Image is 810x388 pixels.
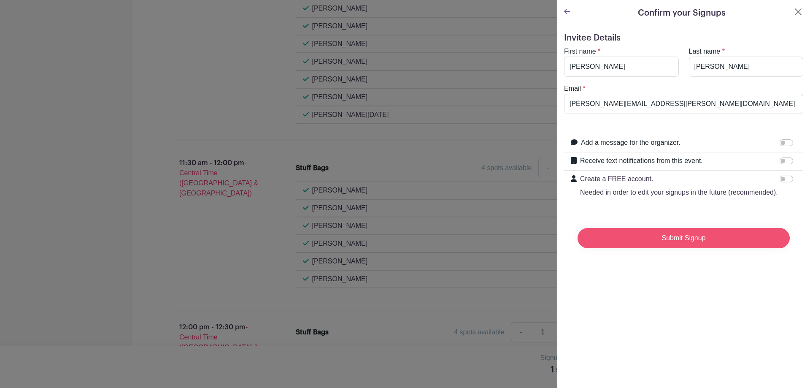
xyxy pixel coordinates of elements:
[564,33,803,43] h5: Invitee Details
[564,46,596,57] label: First name
[580,156,703,166] label: Receive text notifications from this event.
[689,46,721,57] label: Last name
[580,187,778,198] p: Needed in order to edit your signups in the future (recommended).
[578,228,790,248] input: Submit Signup
[581,138,680,148] label: Add a message for the organizer.
[580,174,778,184] p: Create a FREE account.
[638,7,726,19] h5: Confirm your Signups
[564,84,581,94] label: Email
[793,7,803,17] button: Close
